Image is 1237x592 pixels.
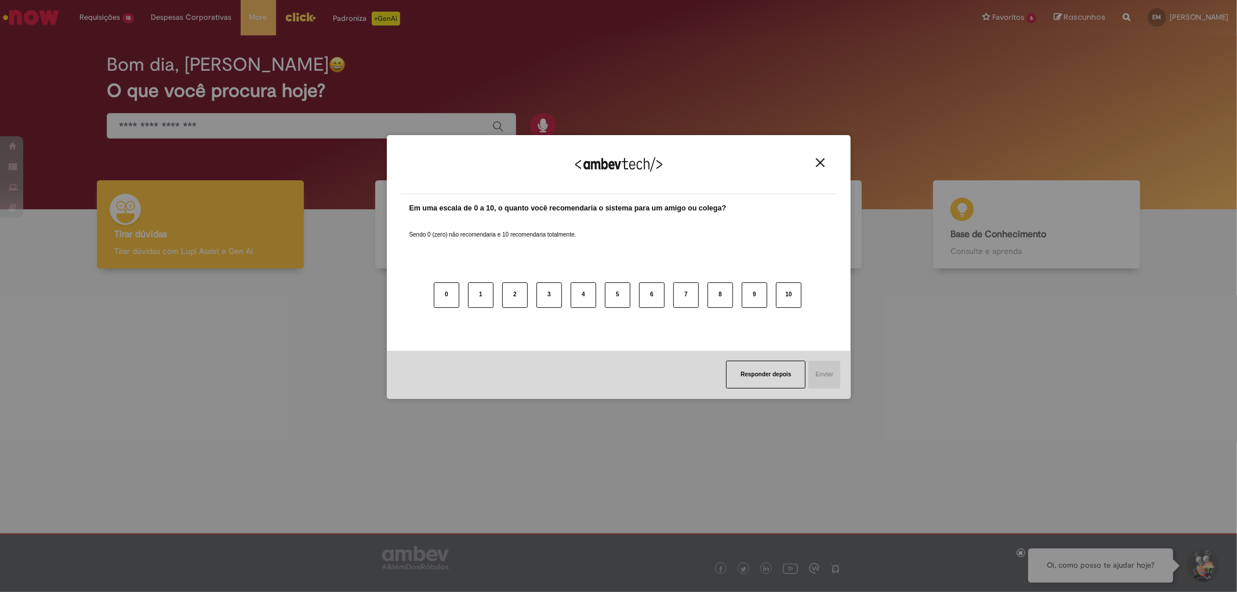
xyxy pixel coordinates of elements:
[673,282,699,308] button: 7
[605,282,630,308] button: 5
[468,282,494,308] button: 1
[726,361,806,388] button: Responder depois
[434,282,459,308] button: 0
[812,158,828,168] button: Close
[409,217,576,239] label: Sendo 0 (zero) não recomendaria e 10 recomendaria totalmente.
[742,282,767,308] button: 9
[575,157,662,172] img: Logo Ambevtech
[536,282,562,308] button: 3
[708,282,733,308] button: 8
[409,203,727,214] label: Em uma escala de 0 a 10, o quanto você recomendaria o sistema para um amigo ou colega?
[776,282,801,308] button: 10
[816,158,825,167] img: Close
[571,282,596,308] button: 4
[639,282,665,308] button: 6
[502,282,528,308] button: 2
